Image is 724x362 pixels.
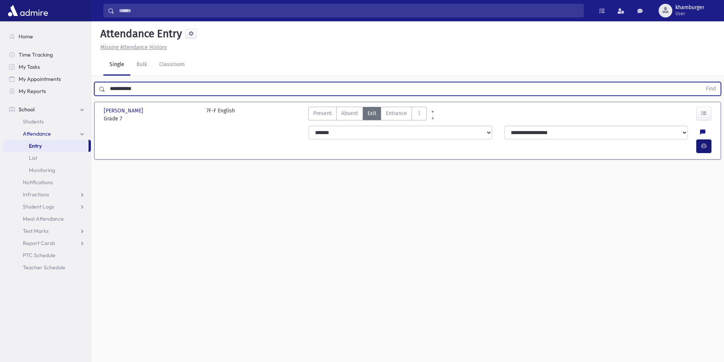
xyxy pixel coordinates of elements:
a: Missing Attendance History [97,44,167,51]
a: Report Cards [3,237,91,249]
span: School [19,106,35,113]
span: Meal Attendance [23,215,64,222]
a: Home [3,30,91,43]
a: Student Logs [3,201,91,213]
a: Bulk [130,54,153,76]
a: Notifications [3,176,91,188]
a: My Appointments [3,73,91,85]
span: My Appointments [19,76,61,82]
a: Teacher Schedule [3,261,91,273]
a: Time Tracking [3,49,91,61]
span: Monitoring [29,167,55,174]
button: Find [701,82,721,95]
a: Test Marks [3,225,91,237]
span: My Tasks [19,63,40,70]
span: Present [313,109,332,117]
span: Notifications [23,179,53,186]
a: Students [3,115,91,128]
a: My Reports [3,85,91,97]
a: Meal Attendance [3,213,91,225]
u: Missing Attendance History [100,44,167,51]
span: My Reports [19,88,46,95]
span: Report Cards [23,240,55,247]
h5: Attendance Entry [97,27,182,40]
a: List [3,152,91,164]
a: Infractions [3,188,91,201]
span: Grade 7 [104,115,199,123]
span: Student Logs [23,203,54,210]
a: PTC Schedule [3,249,91,261]
span: Absent [341,109,358,117]
div: 7F-F English [206,107,235,123]
span: Entry [29,142,42,149]
a: Monitoring [3,164,91,176]
input: Search [114,4,583,17]
span: Infractions [23,191,49,198]
div: AttTypes [308,107,427,123]
span: Students [23,118,44,125]
span: List [29,155,37,161]
span: Test Marks [23,228,49,234]
a: Classroom [153,54,191,76]
a: Entry [3,140,89,152]
span: Attendance [23,130,51,137]
img: AdmirePro [6,3,50,18]
a: Single [103,54,130,76]
span: User [675,11,704,17]
span: Teacher Schedule [23,264,65,271]
a: My Tasks [3,61,91,73]
span: Time Tracking [19,51,53,58]
span: Home [19,33,33,40]
span: [PERSON_NAME] [104,107,145,115]
span: Entrance [386,109,407,117]
span: PTC Schedule [23,252,55,259]
span: Exit [368,109,376,117]
span: khamburger [675,5,704,11]
a: Attendance [3,128,91,140]
a: School [3,103,91,115]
